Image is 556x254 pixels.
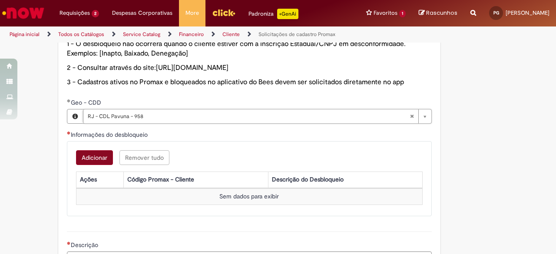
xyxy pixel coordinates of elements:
[374,9,397,17] span: Favoritos
[124,172,268,188] th: Código Promax - Cliente
[71,99,103,106] span: Geo - CDD
[71,241,100,249] span: Descrição
[10,31,40,38] a: Página inicial
[67,63,228,72] span: 2 - Consultar através do site:
[67,109,83,123] button: Geo - CDD, Visualizar este registro RJ - CDL Pavuna - 958
[67,241,71,245] span: Necessários
[58,31,104,38] a: Todos os Catálogos
[248,9,298,19] div: Padroniza
[156,63,228,72] a: [URL][DOMAIN_NAME]
[268,172,423,188] th: Descrição do Desbloqueio
[212,6,235,19] img: click_logo_yellow_360x200.png
[405,109,418,123] abbr: Limpar campo Geo - CDD
[222,31,240,38] a: Cliente
[258,31,335,38] a: Solicitações de cadastro Promax
[92,10,99,17] span: 2
[185,9,199,17] span: More
[506,9,549,16] span: [PERSON_NAME]
[277,9,298,19] p: +GenAi
[76,188,422,205] td: Sem dados para exibir
[493,10,499,16] span: PG
[83,109,431,123] a: RJ - CDL Pavuna - 958Limpar campo Geo - CDD
[76,150,113,165] button: Add a row for Informações do desbloqueio
[71,131,149,139] span: Informações do desbloqueio
[123,31,160,38] a: Service Catalog
[60,9,90,17] span: Requisições
[1,4,46,22] img: ServiceNow
[67,131,71,135] span: Necessários
[76,172,123,188] th: Ações
[67,99,71,102] span: Obrigatório Preenchido
[179,31,204,38] a: Financeiro
[88,109,410,123] span: RJ - CDL Pavuna - 958
[399,10,406,17] span: 1
[67,78,404,86] span: 3 - Cadastros ativos no Promax e bloqueados no aplicativo do Bees devem ser solicitados diretamen...
[112,9,172,17] span: Despesas Corporativas
[426,9,457,17] span: Rascunhos
[419,9,457,17] a: Rascunhos
[7,26,364,43] ul: Trilhas de página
